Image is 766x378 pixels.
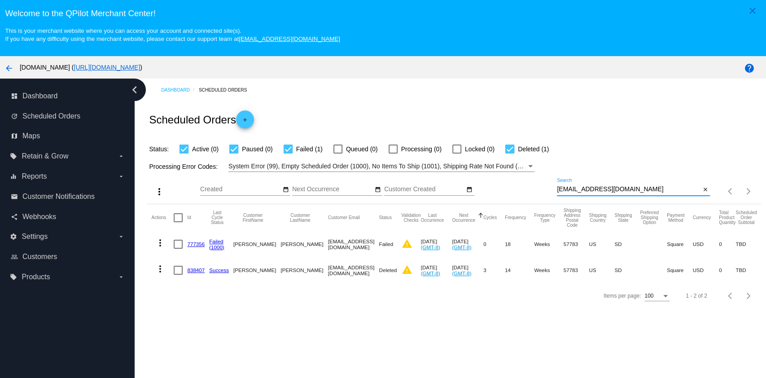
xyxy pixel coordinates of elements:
[563,231,589,257] mat-cell: 57783
[296,144,323,154] span: Failed (1)
[149,163,218,170] span: Processing Error Codes:
[735,210,757,225] button: Change sorting for Subtotal
[692,257,719,283] mat-cell: USD
[118,173,125,180] i: arrow_drop_down
[161,83,199,97] a: Dashboard
[11,210,125,224] a: share Webhooks
[401,204,420,231] mat-header-cell: Validation Checks
[187,267,205,273] a: 838407
[505,215,526,220] button: Change sorting for Frequency
[22,193,95,201] span: Customer Notifications
[421,213,444,223] button: Change sorting for LastOccurrenceUtc
[421,257,452,283] mat-cell: [DATE]
[735,257,765,283] mat-cell: TBD
[155,237,166,248] mat-icon: more_vert
[22,233,48,241] span: Settings
[154,186,165,197] mat-icon: more_vert
[209,267,229,273] a: Success
[22,172,47,180] span: Reports
[22,112,80,120] span: Scheduled Orders
[747,5,758,16] mat-icon: close
[614,213,632,223] button: Change sorting for ShippingState
[483,231,505,257] mat-cell: 0
[209,238,223,244] a: Failed
[328,215,360,220] button: Change sorting for CustomerEmail
[233,231,280,257] mat-cell: [PERSON_NAME]
[505,257,534,283] mat-cell: 14
[667,213,684,223] button: Change sorting for PaymentMethod.Type
[740,182,757,200] button: Next page
[589,231,614,257] mat-cell: US
[239,35,340,42] a: [EMAIL_ADDRESS][DOMAIN_NAME]
[10,233,17,240] i: settings
[401,264,412,275] mat-icon: warning
[379,215,391,220] button: Change sorting for Status
[20,64,142,71] span: [DOMAIN_NAME] ( )
[11,109,125,123] a: update Scheduled Orders
[11,129,125,143] a: map Maps
[328,231,379,257] mat-cell: [EMAIL_ADDRESS][DOMAIN_NAME]
[722,182,740,200] button: Previous page
[11,113,18,120] i: update
[10,273,17,281] i: local_offer
[401,238,412,249] mat-icon: warning
[199,83,255,97] a: Scheduled Orders
[719,204,735,231] mat-header-cell: Total Product Quantity
[4,63,14,74] mat-icon: arrow_back
[280,231,328,257] mat-cell: [PERSON_NAME]
[667,231,692,257] mat-cell: Square
[11,189,125,204] a: email Customer Notifications
[735,231,765,257] mat-cell: TBD
[644,293,670,299] mat-select: Items per page:
[692,231,719,257] mat-cell: USD
[421,270,440,276] a: (GMT-8)
[10,153,17,160] i: local_offer
[118,233,125,240] i: arrow_drop_down
[5,27,340,42] small: This is your merchant website where you can access your account and connected site(s). If you hav...
[700,185,710,194] button: Clear
[209,210,225,225] button: Change sorting for LastProcessingCycleId
[452,257,483,283] mat-cell: [DATE]
[384,186,465,193] input: Customer Created
[374,186,381,193] mat-icon: date_range
[692,215,711,220] button: Change sorting for CurrencyIso
[702,186,708,193] mat-icon: close
[5,9,761,18] h3: Welcome to the QPilot Merchant Center!
[22,273,50,281] span: Products
[74,64,140,71] a: [URL][DOMAIN_NAME]
[640,210,659,225] button: Change sorting for PreferredShippingOption
[421,244,440,250] a: (GMT-8)
[421,231,452,257] mat-cell: [DATE]
[346,144,378,154] span: Queued (0)
[452,244,471,250] a: (GMT-8)
[11,89,125,103] a: dashboard Dashboard
[280,257,328,283] mat-cell: [PERSON_NAME]
[518,144,549,154] span: Deleted (1)
[187,215,191,220] button: Change sorting for Id
[483,257,505,283] mat-cell: 3
[149,145,169,153] span: Status:
[452,231,483,257] mat-cell: [DATE]
[563,257,589,283] mat-cell: 57783
[151,204,174,231] mat-header-cell: Actions
[686,293,707,299] div: 1 - 2 of 2
[22,132,40,140] span: Maps
[118,153,125,160] i: arrow_drop_down
[604,293,641,299] div: Items per page:
[283,186,289,193] mat-icon: date_range
[379,241,393,247] span: Failed
[11,92,18,100] i: dashboard
[589,213,606,223] button: Change sorting for ShippingCountry
[465,144,495,154] span: Locked (0)
[22,213,56,221] span: Webhooks
[149,110,254,128] h2: Scheduled Orders
[233,257,280,283] mat-cell: [PERSON_NAME]
[242,144,272,154] span: Paused (0)
[744,63,755,74] mat-icon: help
[667,257,692,283] mat-cell: Square
[534,213,555,223] button: Change sorting for FrequencyType
[563,208,581,228] button: Change sorting for ShippingPostcode
[22,152,68,160] span: Retain & Grow
[22,92,57,100] span: Dashboard
[534,231,563,257] mat-cell: Weeks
